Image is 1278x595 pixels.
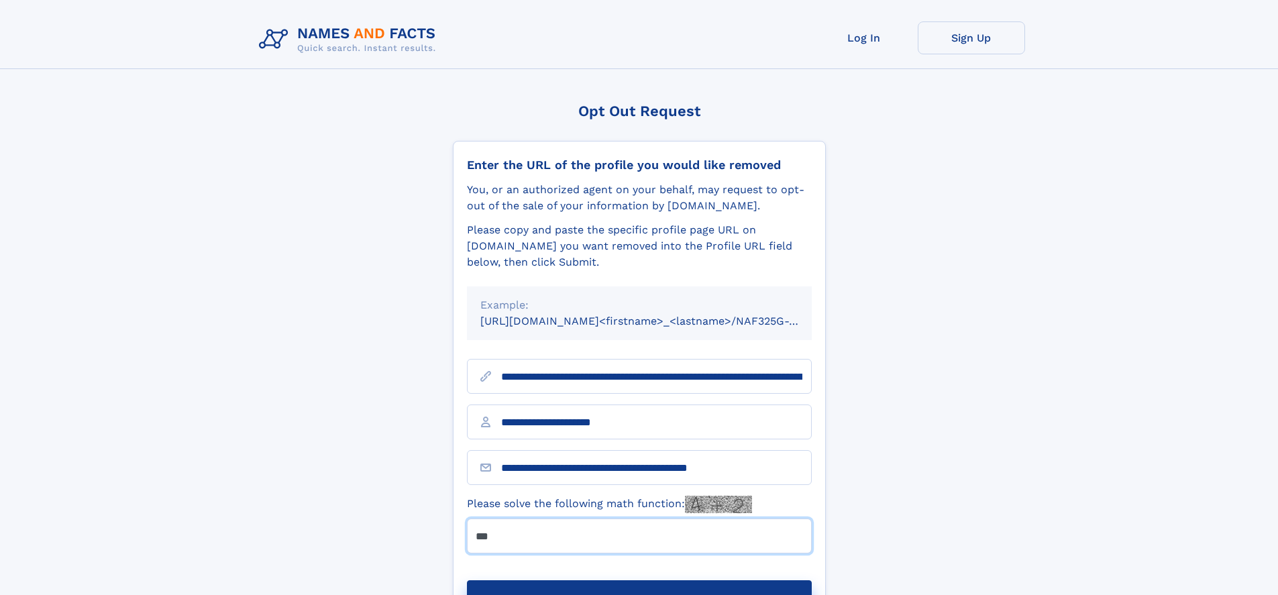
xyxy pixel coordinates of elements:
[467,222,812,270] div: Please copy and paste the specific profile page URL on [DOMAIN_NAME] you want removed into the Pr...
[810,21,918,54] a: Log In
[453,103,826,119] div: Opt Out Request
[254,21,447,58] img: Logo Names and Facts
[918,21,1025,54] a: Sign Up
[480,297,798,313] div: Example:
[467,158,812,172] div: Enter the URL of the profile you would like removed
[467,496,752,513] label: Please solve the following math function:
[467,182,812,214] div: You, or an authorized agent on your behalf, may request to opt-out of the sale of your informatio...
[480,315,837,327] small: [URL][DOMAIN_NAME]<firstname>_<lastname>/NAF325G-xxxxxxxx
